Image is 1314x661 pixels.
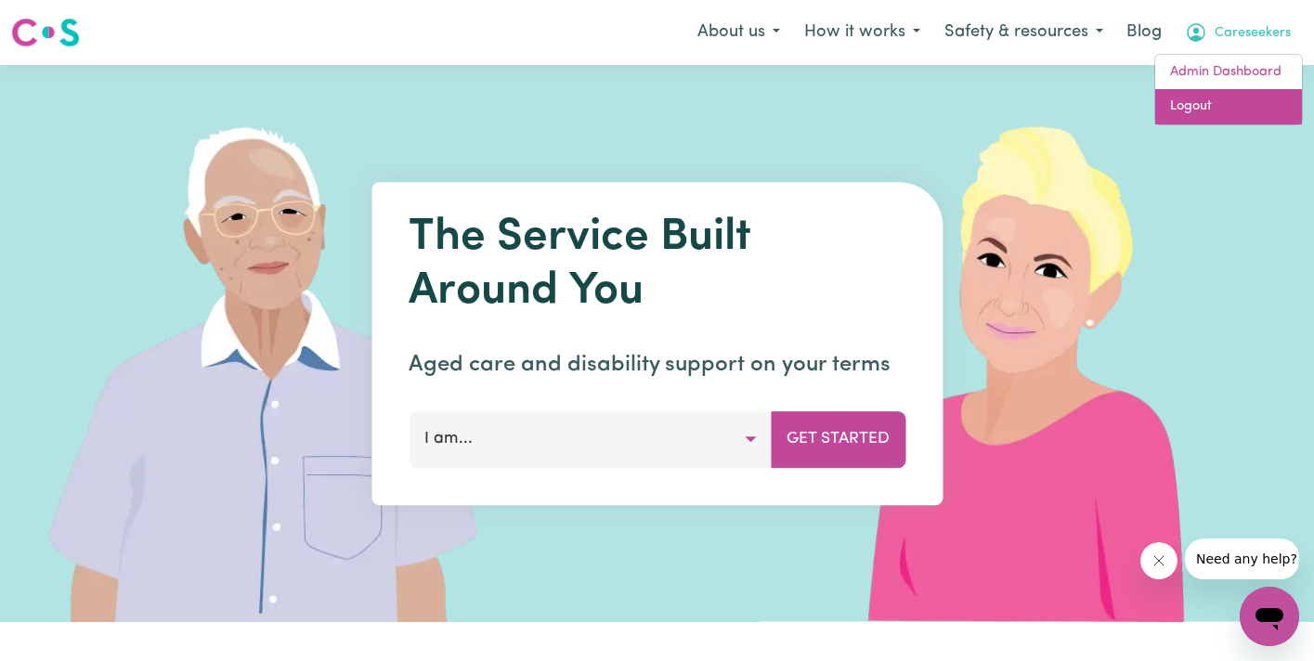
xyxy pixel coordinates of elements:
a: Logout [1155,89,1302,124]
img: Careseekers logo [11,16,80,49]
span: Careseekers [1215,23,1291,44]
h1: The Service Built Around You [409,212,905,318]
button: My Account [1173,13,1303,52]
iframe: Close message [1140,542,1177,579]
div: My Account [1154,54,1303,125]
iframe: Button to launch messaging window [1240,587,1299,646]
a: Admin Dashboard [1155,55,1302,90]
button: Get Started [771,411,905,467]
iframe: Message from company [1185,538,1299,579]
button: Safety & resources [932,13,1115,52]
a: Blog [1115,12,1173,53]
button: How it works [792,13,932,52]
button: About us [685,13,792,52]
p: Aged care and disability support on your terms [409,348,905,382]
a: Careseekers logo [11,11,80,54]
button: I am... [409,411,772,467]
